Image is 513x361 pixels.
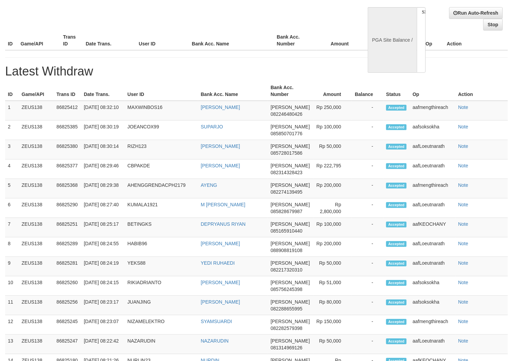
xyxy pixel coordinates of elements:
td: ZEUS138 [19,257,54,276]
span: Accepted [386,241,407,247]
td: [DATE] 08:27:40 [81,198,125,218]
th: Amount [314,81,352,101]
span: 082274139495 [270,189,302,195]
td: Rp 100,000 [314,121,352,140]
a: Note [458,260,468,266]
td: 86825385 [54,121,81,140]
th: User ID [136,31,189,50]
span: 082246480426 [270,111,302,117]
th: Action [455,81,508,101]
span: 081314969126 [270,345,302,350]
td: RIZH123 [125,140,198,159]
td: [DATE] 08:22:42 [81,335,125,354]
td: 4 [5,159,19,179]
td: - [351,257,383,276]
a: [PERSON_NAME] [201,241,240,246]
td: - [351,276,383,296]
span: Accepted [386,183,407,189]
td: aafLoeutnarath [410,237,456,257]
td: [DATE] 08:30:14 [81,140,125,159]
td: aafLoeutnarath [410,257,456,276]
td: Rp 222,795 [314,159,352,179]
span: [PERSON_NAME] [270,241,310,246]
a: Note [458,280,468,285]
td: ZEUS138 [19,121,54,140]
td: 3 [5,140,19,159]
span: Accepted [386,222,407,227]
a: YEDI RUHAEDI [201,260,235,266]
td: [DATE] 08:23:17 [81,296,125,315]
td: 1 [5,101,19,121]
td: aafLoeutnarath [410,335,456,354]
a: M [PERSON_NAME] [201,202,246,207]
td: Rp 50,000 [314,140,352,159]
td: aafmengthireach [410,101,456,121]
td: AHENGGRENDACPH2179 [125,179,198,198]
td: YEKS88 [125,257,198,276]
th: Balance [359,31,398,50]
td: Rp 200,000 [314,237,352,257]
th: Bank Acc. Name [198,81,268,101]
th: Bank Acc. Name [189,31,274,50]
td: ZEUS138 [19,237,54,257]
td: JUANJING [125,296,198,315]
td: - [351,296,383,315]
td: [DATE] 08:24:55 [81,237,125,257]
span: Accepted [386,338,407,344]
a: Note [458,124,468,129]
th: Date Trans. [81,81,125,101]
td: 86825247 [54,335,81,354]
td: aafsoksokha [410,276,456,296]
th: Bank Acc. Number [268,81,313,101]
td: aafsoksokha [410,296,456,315]
td: Rp 250,000 [314,101,352,121]
span: [PERSON_NAME] [270,202,310,207]
td: [DATE] 08:32:10 [81,101,125,121]
a: Note [458,241,468,246]
td: [DATE] 08:29:46 [81,159,125,179]
td: 86825380 [54,140,81,159]
td: Rp 50,000 [314,335,352,354]
span: 082282579398 [270,325,302,331]
td: 86825289 [54,237,81,257]
td: - [351,159,383,179]
td: [DATE] 08:25:17 [81,218,125,237]
td: 2 [5,121,19,140]
td: ZEUS138 [19,140,54,159]
span: [PERSON_NAME] [270,221,310,227]
td: - [351,140,383,159]
td: Rp 2,800,000 [314,198,352,218]
a: SUPARJO [201,124,223,129]
td: [DATE] 08:24:19 [81,257,125,276]
span: 088908819108 [270,248,302,253]
span: [PERSON_NAME] [270,182,310,188]
a: AYENG [201,182,217,188]
span: [PERSON_NAME] [270,338,310,344]
span: Accepted [386,124,407,130]
th: Trans ID [54,81,81,101]
span: 085728017586 [270,150,302,156]
span: Accepted [386,319,407,325]
td: ZEUS138 [19,218,54,237]
a: Note [458,319,468,324]
td: ZEUS138 [19,101,54,121]
span: [PERSON_NAME] [270,143,310,149]
a: [PERSON_NAME] [201,105,240,110]
td: NAZARUDIN [125,335,198,354]
span: Accepted [386,261,407,266]
td: KUMALA1921 [125,198,198,218]
td: CBPAKDE [125,159,198,179]
th: Game/API [19,81,54,101]
td: aafLoeutnarath [410,140,456,159]
td: BETINGKS [125,218,198,237]
th: Bank Acc. Number [274,31,317,50]
td: 86825245 [54,315,81,335]
span: [PERSON_NAME] [270,319,310,324]
td: 86825251 [54,218,81,237]
a: NAZARUDIN [201,338,229,344]
td: 86825281 [54,257,81,276]
span: Accepted [386,300,407,305]
th: Status [383,81,410,101]
a: Note [458,143,468,149]
a: DEPRYANUS RIYAN [201,221,246,227]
